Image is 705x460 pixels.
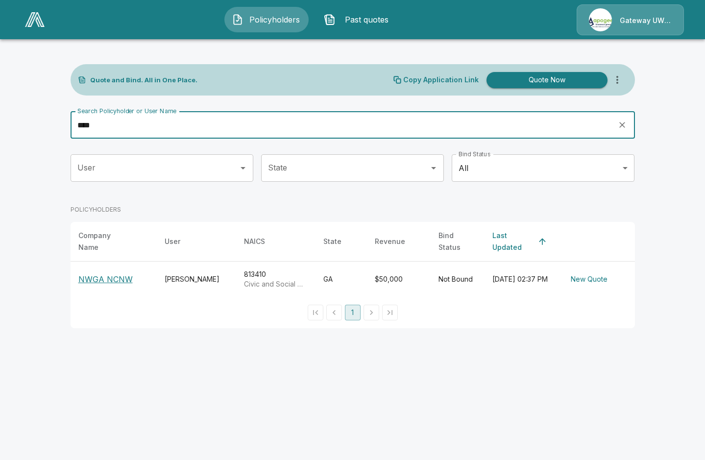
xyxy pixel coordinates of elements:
[615,118,630,132] button: clear search
[232,14,243,25] img: Policyholders Icon
[492,230,534,253] div: Last Updated
[244,269,308,289] div: 813410
[375,236,405,247] div: Revenue
[324,14,336,25] img: Past quotes Icon
[247,14,301,25] span: Policyholders
[459,150,490,158] label: Bind Status
[485,262,559,297] td: [DATE] 02:37 PM
[316,262,367,297] td: GA
[224,7,309,32] button: Policyholders IconPolicyholders
[345,305,361,320] button: page 1
[165,274,228,284] div: [PERSON_NAME]
[306,305,399,320] nav: pagination navigation
[71,222,635,297] table: simple table
[608,70,627,90] button: more
[244,279,308,289] p: Civic and Social Organizations
[78,273,133,285] p: NWGA NCNW
[452,154,634,182] div: All
[483,72,608,88] a: Quote Now
[25,12,45,27] img: AA Logo
[77,107,176,115] label: Search Policyholder or User Name
[431,222,485,262] th: Bind Status
[165,236,180,247] div: User
[340,14,393,25] span: Past quotes
[316,7,401,32] button: Past quotes IconPast quotes
[427,161,440,175] button: Open
[431,262,485,297] td: Not Bound
[323,236,341,247] div: State
[403,76,479,83] p: Copy Application Link
[567,270,611,289] button: New Quote
[244,236,265,247] div: NAICS
[236,161,250,175] button: Open
[78,230,131,253] div: Company Name
[486,72,608,88] button: Quote Now
[71,205,121,214] p: POLICYHOLDERS
[90,77,197,83] p: Quote and Bind. All in One Place.
[367,262,431,297] td: $50,000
